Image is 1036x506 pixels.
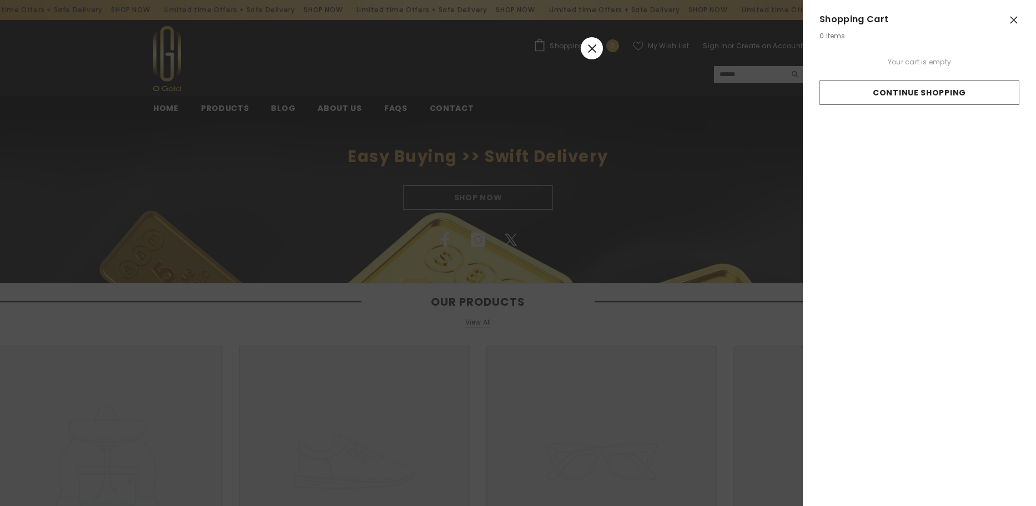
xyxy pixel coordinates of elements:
span: items [826,31,846,41]
span: Shopping Cart [819,13,1019,26]
span: 0 [819,31,824,41]
a: Continue Shopping [819,80,1019,105]
button: Close [1003,9,1025,31]
span: Your cart is empty [888,57,951,67]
